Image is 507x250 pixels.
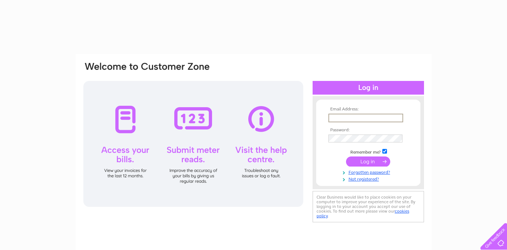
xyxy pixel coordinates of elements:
a: Forgotten password? [328,168,410,175]
td: Remember me? [327,148,410,155]
input: Submit [346,156,390,167]
th: Password: [327,128,410,133]
a: cookies policy [317,209,409,218]
div: Clear Business would like to place cookies on your computer to improve your experience of the sit... [313,191,424,222]
th: Email Address: [327,107,410,112]
a: Not registered? [328,175,410,182]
